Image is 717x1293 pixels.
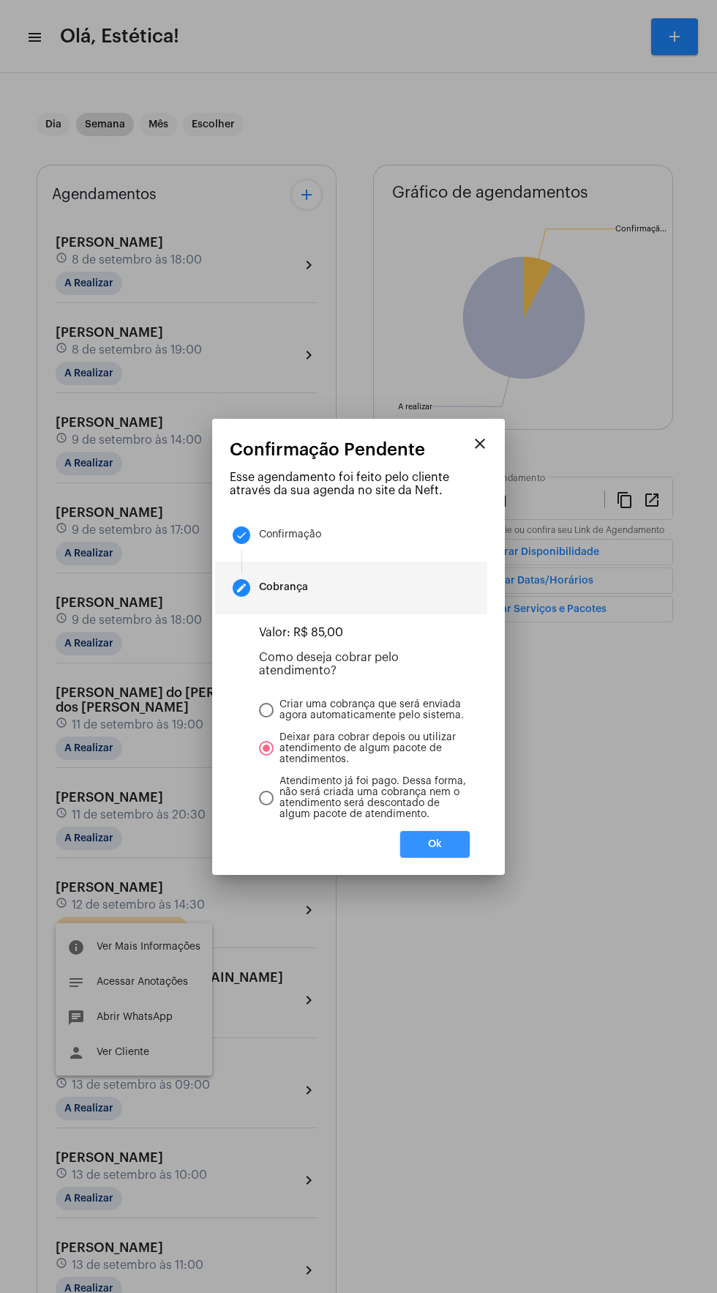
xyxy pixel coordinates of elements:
[274,699,470,721] span: Criar uma cobrança que será enviada agora automaticamente pelo sistema.
[230,440,425,459] span: Confirmação Pendente
[236,582,247,594] mat-icon: create
[428,839,442,849] span: Ok
[274,776,470,820] span: Atendimento já foi pago. Dessa forma, não será criada uma cobrança nem o atendimento será descont...
[236,529,247,541] mat-icon: done
[259,582,308,593] div: Cobrança
[400,831,470,857] button: Ok
[230,471,487,497] p: Esse agendamento foi feito pelo cliente através da sua agenda no site da Neft.
[274,732,470,765] span: Deixar para cobrar depois ou utilizar atendimento de algum pacote de atendimentos.
[259,529,321,540] div: Confirmação
[259,652,399,677] label: Como deseja cobrar pelo atendimento?
[259,626,470,639] p: Valor: R$ 85,00
[471,435,489,452] mat-icon: close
